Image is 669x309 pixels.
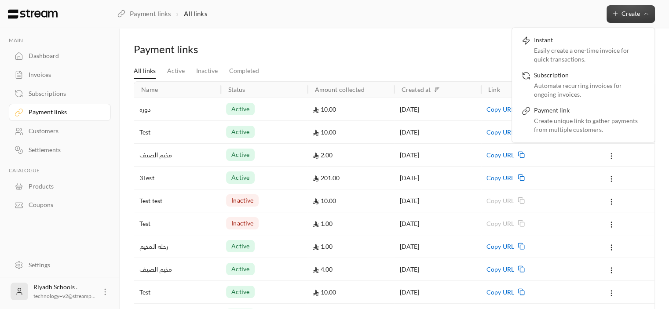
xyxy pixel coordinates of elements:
[313,189,389,212] div: 10.00
[400,144,476,166] div: [DATE]
[29,108,100,116] div: Payment links
[9,196,111,214] a: Coupons
[117,9,207,18] nav: breadcrumb
[228,86,245,93] div: Status
[607,5,655,23] button: Create
[534,46,645,64] div: Easily create a one-time invoice for quick transactions.
[231,242,249,251] span: active
[231,265,249,273] span: active
[486,167,514,189] span: Copy URL
[29,182,100,191] div: Products
[534,36,645,46] div: Instant
[9,47,111,65] a: Dashboard
[486,235,514,258] span: Copy URL
[400,212,476,235] div: [DATE]
[139,235,216,258] div: رحله المخيم
[486,258,514,280] span: Copy URL
[9,66,111,84] a: Invoices
[134,63,156,79] a: All links
[29,127,100,135] div: Customers
[402,86,431,93] div: Created at
[33,283,95,300] div: Riyadh Schools .
[139,189,216,212] div: Test test
[139,121,216,143] div: Test
[400,281,476,303] div: [DATE]
[167,63,185,79] a: Active
[315,86,365,93] div: Amount collected
[313,167,389,189] div: 201.00
[139,212,216,235] div: Test
[29,200,100,209] div: Coupons
[139,144,216,166] div: مخيم الصيف
[313,258,389,280] div: 4.00
[313,281,389,303] div: 10.00
[139,258,216,280] div: مخيم الصيف
[313,144,389,166] div: 2.00
[231,287,249,296] span: active
[9,85,111,102] a: Subscriptions
[9,167,111,174] p: CATALOGUE
[486,212,514,235] span: Copy URL
[139,167,216,189] div: 3Test
[400,189,476,212] div: [DATE]
[431,84,442,95] button: Sort
[534,116,645,134] div: Create unique link to gather payments from multiple customers.
[400,98,476,120] div: [DATE]
[139,281,216,303] div: Test
[621,10,640,17] span: Create
[400,167,476,189] div: [DATE]
[486,121,514,143] span: Copy URL
[29,51,100,60] div: Dashboard
[517,32,649,67] a: InstantEasily create a one-time invoice for quick transactions.
[400,121,476,143] div: [DATE]
[486,98,514,120] span: Copy URL
[486,189,514,212] span: Copy URL
[134,42,302,56] div: Payment links
[9,178,111,195] a: Products
[400,258,476,280] div: [DATE]
[313,235,389,258] div: 1.00
[313,212,389,235] div: 1.00
[231,150,249,159] span: active
[400,235,476,258] div: [DATE]
[33,293,95,299] span: technology+v2@streamp...
[231,105,249,113] span: active
[9,256,111,273] a: Settings
[29,145,100,154] div: Settlements
[231,127,249,136] span: active
[534,71,645,81] div: Subscription
[9,37,111,44] p: MAIN
[231,219,253,228] span: inactive
[517,67,649,102] a: SubscriptionAutomate recurring invoices for ongoing invoices.
[141,86,158,93] div: Name
[486,144,514,166] span: Copy URL
[29,70,100,79] div: Invoices
[486,281,514,303] span: Copy URL
[184,9,207,18] p: All links
[488,86,500,93] div: Link
[196,63,218,79] a: Inactive
[9,123,111,140] a: Customers
[517,102,649,138] a: Payment linkCreate unique link to gather payments from multiple customers.
[229,63,259,79] a: Completed
[231,196,253,205] span: inactive
[7,9,58,19] img: Logo
[534,106,645,116] div: Payment link
[313,98,389,120] div: 10.00
[9,104,111,121] a: Payment links
[29,261,100,269] div: Settings
[9,142,111,159] a: Settlements
[534,81,645,99] div: Automate recurring invoices for ongoing invoices.
[313,121,389,143] div: 10.00
[139,98,216,120] div: دوره
[29,89,100,98] div: Subscriptions
[231,173,249,182] span: active
[117,9,171,18] a: Payment links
